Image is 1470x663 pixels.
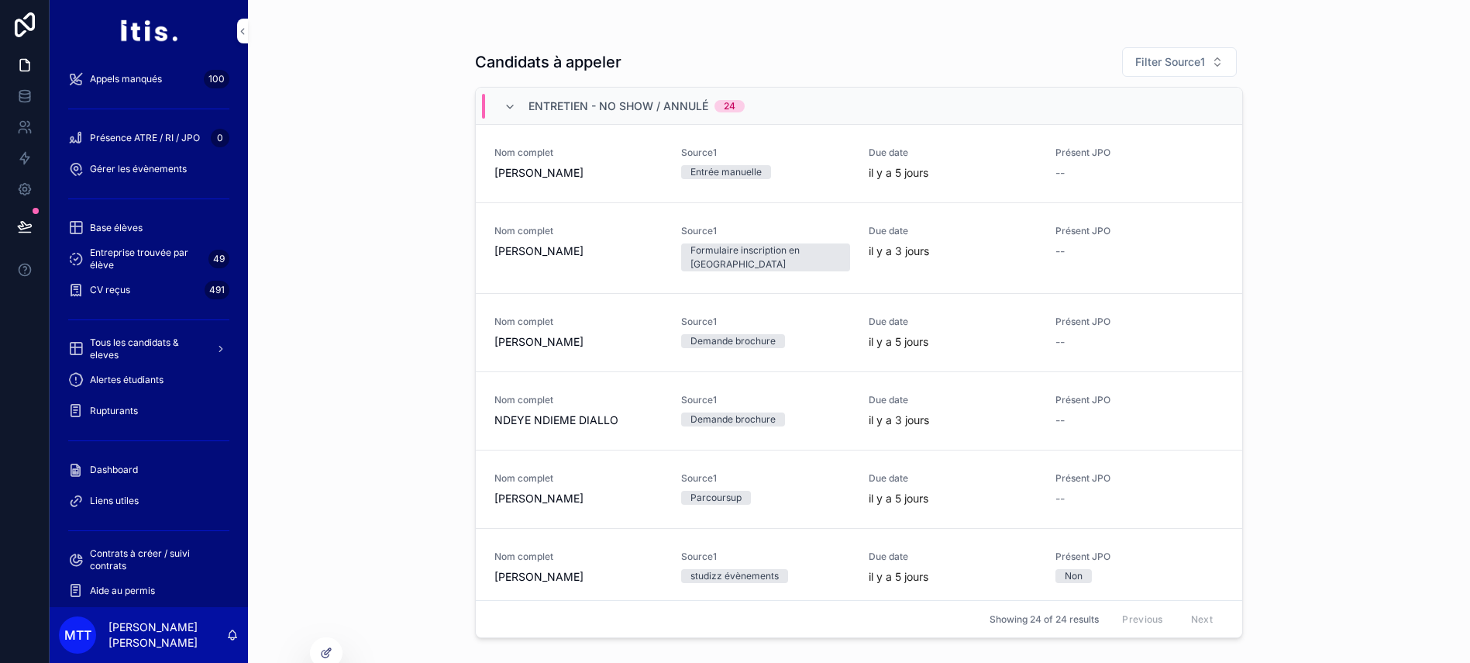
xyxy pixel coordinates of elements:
[869,147,1037,159] span: Due date
[681,472,849,485] span: Source1
[990,613,1099,626] span: Showing 24 of 24 results
[494,165,663,181] span: [PERSON_NAME]
[681,394,849,406] span: Source1
[1135,54,1205,70] span: Filter Source1
[119,19,177,43] img: App logo
[211,129,229,147] div: 0
[681,551,849,563] span: Source1
[90,73,162,85] span: Appels manqués
[90,495,139,507] span: Liens utiles
[208,250,229,268] div: 49
[494,472,663,485] span: Nom complet
[50,62,248,607] div: scrollable content
[528,98,708,114] span: Entretien - no show / annulé
[869,165,928,181] p: il y a 5 jours
[59,245,239,273] a: Entreprise trouvée par élève49
[690,491,742,505] div: Parcoursup
[90,585,155,597] span: Aide au permis
[681,316,849,328] span: Source1
[681,225,849,237] span: Source1
[494,569,663,585] span: [PERSON_NAME]
[1055,147,1224,159] span: Présent JPO
[1055,551,1224,563] span: Présent JPO
[90,132,200,144] span: Présence ATRE / RI / JPO
[1055,316,1224,328] span: Présent JPO
[869,413,929,428] p: il y a 3 jours
[869,243,929,259] p: il y a 3 jours
[869,472,1037,485] span: Due date
[494,225,663,237] span: Nom complet
[494,316,663,328] span: Nom complet
[494,551,663,563] span: Nom complet
[1055,491,1065,506] span: --
[869,334,928,350] p: il y a 5 jours
[681,147,849,159] span: Source1
[59,276,239,304] a: CV reçus491
[476,125,1242,203] a: Nom complet[PERSON_NAME]Source1Entrée manuelleDue dateil y a 5 joursPrésent JPO--
[476,372,1242,451] a: Nom completNDEYE NDIEME DIALLOSource1Demande brochureDue dateil y a 3 joursPrésent JPO--
[59,214,239,242] a: Base élèves
[90,247,202,271] span: Entreprise trouvée par élève
[869,316,1037,328] span: Due date
[476,203,1242,294] a: Nom complet[PERSON_NAME]Source1Formulaire inscription en [GEOGRAPHIC_DATA]Due dateil y a 3 joursP...
[869,569,928,585] p: il y a 5 jours
[59,65,239,93] a: Appels manqués100
[59,397,239,425] a: Rupturants
[690,165,762,179] div: Entrée manuelle
[59,155,239,183] a: Gérer les évènements
[1055,413,1065,428] span: --
[59,456,239,484] a: Dashboard
[1055,243,1065,259] span: --
[494,394,663,406] span: Nom complet
[1055,334,1065,350] span: --
[476,294,1242,372] a: Nom complet[PERSON_NAME]Source1Demande brochureDue dateil y a 5 joursPrésent JPO--
[90,405,138,417] span: Rupturants
[1122,47,1237,77] button: Select Button
[90,284,130,296] span: CV reçus
[90,547,223,572] span: Contrats à créer / suivi contrats
[690,413,776,426] div: Demande brochure
[59,124,239,152] a: Présence ATRE / RI / JPO0
[476,451,1242,529] a: Nom complet[PERSON_NAME]Source1ParcoursupDue dateil y a 5 joursPrésent JPO--
[476,529,1242,607] a: Nom complet[PERSON_NAME]Source1studizz évènementsDue dateil y a 5 joursPrésent JPONon
[59,546,239,574] a: Contrats à créer / suivi contrats
[204,70,229,88] div: 100
[494,334,663,350] span: [PERSON_NAME]
[90,337,203,361] span: Tous les candidats & eleves
[1065,569,1083,583] div: Non
[59,577,239,605] a: Aide au permis
[1055,225,1224,237] span: Présent JPO
[494,491,663,506] span: [PERSON_NAME]
[205,281,229,299] div: 491
[90,374,164,386] span: Alertes étudiants
[1055,394,1224,406] span: Présent JPO
[690,334,776,348] div: Demande brochure
[108,620,226,651] p: [PERSON_NAME] [PERSON_NAME]
[59,366,239,394] a: Alertes étudiants
[64,626,91,644] span: MTT
[869,225,1037,237] span: Due date
[59,487,239,515] a: Liens utiles
[1055,472,1224,485] span: Présent JPO
[1055,165,1065,181] span: --
[690,569,779,583] div: studizz évènements
[90,464,138,476] span: Dashboard
[869,551,1037,563] span: Due date
[90,222,143,234] span: Base élèves
[494,413,663,428] span: NDEYE NDIEME DIALLO
[90,163,187,175] span: Gérer les évènements
[690,243,840,271] div: Formulaire inscription en [GEOGRAPHIC_DATA]
[869,394,1037,406] span: Due date
[59,335,239,363] a: Tous les candidats & eleves
[869,491,928,506] p: il y a 5 jours
[494,243,663,259] span: [PERSON_NAME]
[724,100,735,112] div: 24
[494,147,663,159] span: Nom complet
[475,51,621,73] h1: Candidats à appeler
